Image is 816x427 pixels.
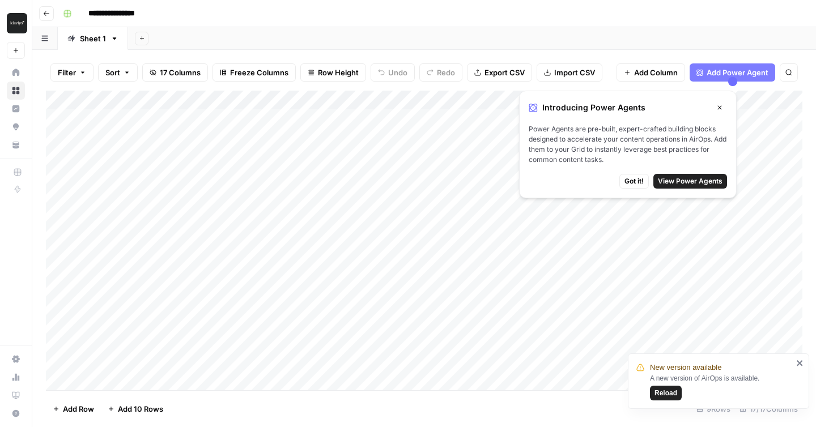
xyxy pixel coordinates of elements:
[650,386,682,400] button: Reload
[554,67,595,78] span: Import CSV
[484,67,525,78] span: Export CSV
[7,63,25,82] a: Home
[707,67,768,78] span: Add Power Agent
[7,350,25,368] a: Settings
[160,67,201,78] span: 17 Columns
[63,403,94,415] span: Add Row
[796,358,804,368] button: close
[300,63,366,82] button: Row Height
[634,67,678,78] span: Add Column
[105,67,120,78] span: Sort
[50,63,93,82] button: Filter
[467,63,532,82] button: Export CSV
[7,386,25,404] a: Learning Hub
[371,63,415,82] button: Undo
[7,368,25,386] a: Usage
[98,63,138,82] button: Sort
[658,176,722,186] span: View Power Agents
[653,174,727,189] button: View Power Agents
[7,13,27,33] img: Klaviyo Logo
[58,67,76,78] span: Filter
[624,176,644,186] span: Got it!
[142,63,208,82] button: 17 Columns
[529,100,727,115] div: Introducing Power Agents
[7,100,25,118] a: Insights
[529,124,727,165] span: Power Agents are pre-built, expert-crafted building blocks designed to accelerate your content op...
[7,9,25,37] button: Workspace: Klaviyo
[7,82,25,100] a: Browse
[318,67,359,78] span: Row Height
[118,403,163,415] span: Add 10 Rows
[617,63,685,82] button: Add Column
[419,63,462,82] button: Redo
[692,400,735,418] div: 9 Rows
[212,63,296,82] button: Freeze Columns
[101,400,170,418] button: Add 10 Rows
[537,63,602,82] button: Import CSV
[58,27,128,50] a: Sheet 1
[619,174,649,189] button: Got it!
[7,136,25,154] a: Your Data
[80,33,106,44] div: Sheet 1
[654,388,677,398] span: Reload
[690,63,775,82] button: Add Power Agent
[735,400,802,418] div: 17/17 Columns
[230,67,288,78] span: Freeze Columns
[7,118,25,136] a: Opportunities
[388,67,407,78] span: Undo
[437,67,455,78] span: Redo
[46,400,101,418] button: Add Row
[7,404,25,422] button: Help + Support
[650,362,721,373] span: New version available
[650,373,793,400] div: A new version of AirOps is available.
